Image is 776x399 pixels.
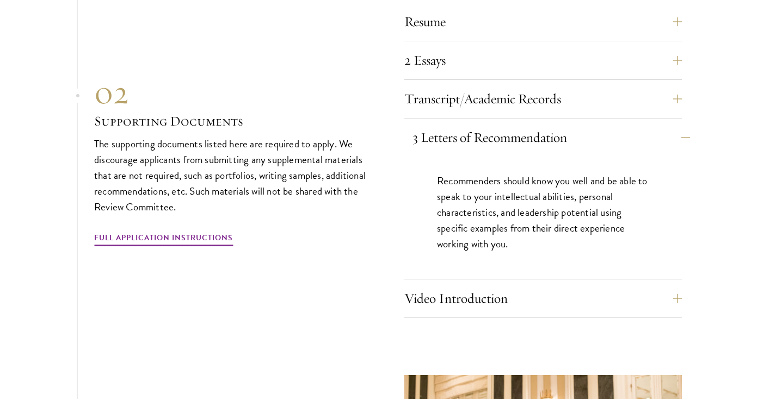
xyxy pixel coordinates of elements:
button: 3 Letters of Recommendation [412,124,690,151]
button: Video Introduction [404,285,682,311]
button: Transcript/Academic Records [404,86,682,112]
div: 02 [94,73,372,112]
button: Resume [404,9,682,35]
a: Full Application Instructions [94,231,233,248]
h3: Supporting Documents [94,112,372,130]
p: The supporting documents listed here are required to apply. We discourage applicants from submitt... [94,136,372,215]
button: 2 Essays [404,47,682,73]
p: Recommenders should know you well and be able to speak to your intellectual abilities, personal c... [437,173,649,252]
